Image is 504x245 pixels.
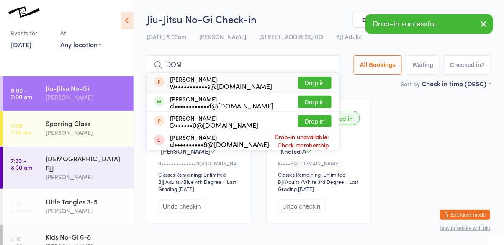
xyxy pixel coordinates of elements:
a: 3:30 -4:00 pmLittle Tangles 3-5[PERSON_NAME] [3,190,134,224]
span: / White 3rd Degree – Last Grading [DATE] [278,178,359,192]
time: 3:30 - 4:00 pm [11,200,33,214]
button: how to secure with pin [440,225,490,231]
div: Classes Remaining: Unlimited [158,171,243,178]
time: 7:30 - 8:30 am [11,157,32,170]
button: Waiting [406,55,440,75]
div: Drop-in successful. [365,14,493,34]
div: Events for [11,26,52,40]
span: BJJ Adults [336,32,361,41]
div: Sparring Class [46,119,126,128]
span: / Blue 4th Degree – Last Grading [DATE] [158,178,236,192]
div: Jiu-Jitsu No-Gi [46,83,126,93]
div: BJJ Adults [278,178,299,185]
button: Exit kiosk mode [440,210,490,220]
div: BJJ Adults [158,178,180,185]
time: 6:00 - 7:00 am [11,87,32,100]
button: Checked in2 [444,55,491,75]
div: k••••5@[DOMAIN_NAME] [278,160,363,167]
input: Search [147,55,340,75]
span: [DATE] 6:00am [147,32,186,41]
div: Kids No-Gi 6-8 [46,232,126,241]
label: Sort by [401,80,420,88]
a: 7:30 -8:30 am[DEMOGRAPHIC_DATA] BJJ[PERSON_NAME] [3,147,134,189]
button: Drop in [298,115,332,127]
div: Classes Remaining: Unlimited [278,171,363,178]
div: 2 [481,62,485,68]
a: 6:00 -7:00 amJiu-Jitsu No-Gi[PERSON_NAME] [3,76,134,111]
div: d••••••••••••f@[DOMAIN_NAME] [170,102,273,109]
div: [PERSON_NAME] [46,206,126,216]
div: Check in time (DESC) [422,79,491,88]
div: d••••••••••8@[DOMAIN_NAME] [170,141,269,147]
time: 7:00 - 7:15 am [11,122,31,135]
div: d••••••••••••••9@[DOMAIN_NAME] [158,160,243,167]
div: [PERSON_NAME] [170,115,258,128]
span: [STREET_ADDRESS] HQ [259,32,323,41]
div: [PERSON_NAME] [170,134,269,147]
button: All Bookings [354,55,402,75]
div: [PERSON_NAME] [46,93,126,102]
button: Drop in [298,77,332,89]
div: [PERSON_NAME] [170,95,273,109]
a: [DATE] [11,40,31,49]
div: [PERSON_NAME] [170,76,272,89]
div: D••••••0@[DOMAIN_NAME] [170,121,258,128]
div: Any location [60,40,102,49]
div: [PERSON_NAME] [46,128,126,137]
h2: Jiu-Jitsu No-Gi Check-in [147,12,491,26]
div: [PERSON_NAME] [46,172,126,182]
span: Drop-in unavailable: Check membership [269,130,332,151]
span: [PERSON_NAME] [199,32,246,41]
div: [DEMOGRAPHIC_DATA] BJJ [46,154,126,172]
span: Khaled A [280,147,306,155]
img: Knots Jiu-Jitsu [8,6,40,18]
button: Undo checkin [158,200,206,213]
div: w•••••••••••s@[DOMAIN_NAME] [170,83,272,89]
div: At [60,26,102,40]
span: [PERSON_NAME] [161,147,210,155]
button: Drop in [298,96,332,108]
a: 7:00 -7:15 amSparring Class[PERSON_NAME] [3,111,134,146]
div: Little Tangles 3-5 [46,197,126,206]
button: Undo checkin [278,200,325,213]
